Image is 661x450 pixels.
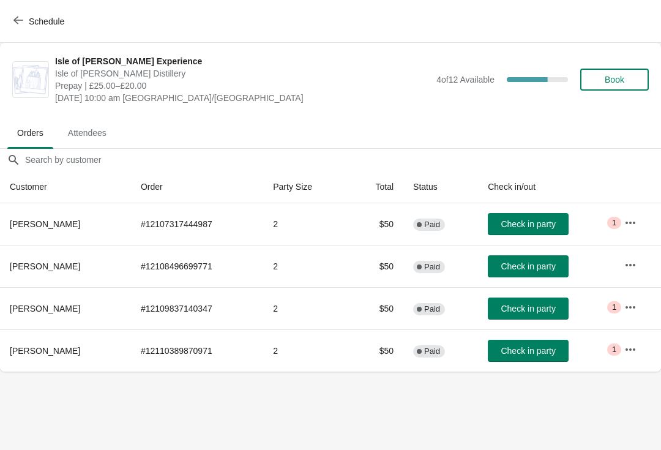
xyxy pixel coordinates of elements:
[424,220,440,230] span: Paid
[488,255,569,277] button: Check in party
[349,245,404,287] td: $50
[131,245,263,287] td: # 12108496699771
[501,346,555,356] span: Check in party
[349,329,404,372] td: $50
[55,55,430,67] span: Isle of [PERSON_NAME] Experience
[131,203,263,245] td: # 12107317444987
[349,171,404,203] th: Total
[55,80,430,92] span: Prepay | £25.00–£20.00
[10,261,80,271] span: [PERSON_NAME]
[501,261,555,271] span: Check in party
[7,122,53,144] span: Orders
[488,213,569,235] button: Check in party
[436,75,495,84] span: 4 of 12 Available
[24,149,661,171] input: Search by customer
[488,298,569,320] button: Check in party
[131,287,263,329] td: # 12109837140347
[478,171,614,203] th: Check in/out
[10,346,80,356] span: [PERSON_NAME]
[13,65,48,94] img: Isle of Harris Gin Experience
[612,345,616,354] span: 1
[424,262,440,272] span: Paid
[6,10,74,32] button: Schedule
[263,171,348,203] th: Party Size
[263,245,348,287] td: 2
[612,218,616,228] span: 1
[501,304,555,313] span: Check in party
[131,171,263,203] th: Order
[131,329,263,372] td: # 12110389870971
[263,287,348,329] td: 2
[55,92,430,104] span: [DATE] 10:00 am [GEOGRAPHIC_DATA]/[GEOGRAPHIC_DATA]
[10,304,80,313] span: [PERSON_NAME]
[349,287,404,329] td: $50
[403,171,478,203] th: Status
[55,67,430,80] span: Isle of [PERSON_NAME] Distillery
[29,17,64,26] span: Schedule
[612,302,616,312] span: 1
[488,340,569,362] button: Check in party
[263,329,348,372] td: 2
[424,304,440,314] span: Paid
[580,69,649,91] button: Book
[263,203,348,245] td: 2
[605,75,624,84] span: Book
[424,347,440,356] span: Paid
[58,122,116,144] span: Attendees
[501,219,555,229] span: Check in party
[10,219,80,229] span: [PERSON_NAME]
[349,203,404,245] td: $50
